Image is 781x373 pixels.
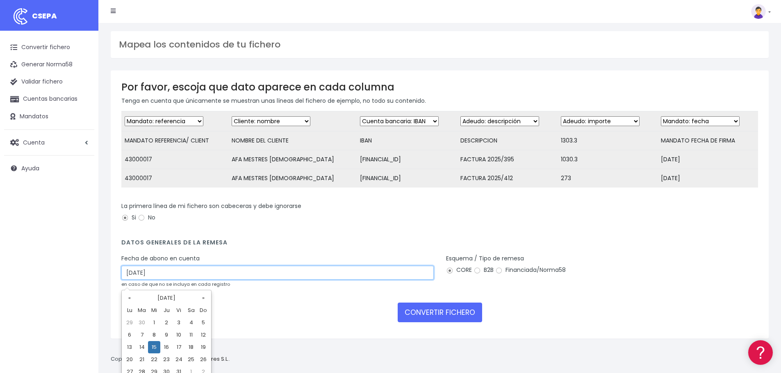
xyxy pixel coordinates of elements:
td: 43000017 [121,169,228,188]
td: 1030.3 [558,150,658,169]
td: 15 [148,341,160,353]
a: Convertir fichero [4,39,94,56]
a: Generar Norma58 [4,56,94,73]
a: Cuentas bancarias [4,90,94,108]
th: Ju [160,304,173,316]
td: 2 [160,316,173,329]
td: 7 [136,329,148,341]
h4: Datos generales de la remesa [121,239,758,250]
label: CORE [446,266,472,274]
td: 43000017 [121,150,228,169]
a: Mandatos [4,108,94,125]
td: 12 [197,329,209,341]
small: en caso de que no se incluya en cada registro [121,281,230,287]
td: [FINANCIAL_ID] [357,169,457,188]
td: 9 [160,329,173,341]
label: Fecha de abono en cuenta [121,254,200,263]
th: [DATE] [136,292,197,304]
td: 6 [123,329,136,341]
img: profile [751,4,766,19]
span: Ayuda [21,164,39,172]
label: Si [121,213,136,222]
td: 4 [185,316,197,329]
td: 16 [160,341,173,353]
td: 20 [123,353,136,366]
td: FACTURA 2025/395 [457,150,558,169]
td: 13 [123,341,136,353]
th: Ma [136,304,148,316]
label: Financiada/Norma58 [495,266,566,274]
td: 17 [173,341,185,353]
span: Cuenta [23,138,45,146]
td: 8 [148,329,160,341]
label: La primera línea de mi fichero son cabeceras y debe ignorarse [121,202,301,210]
p: Copyright © 2025 . [111,355,230,364]
th: Lu [123,304,136,316]
img: logo [10,6,31,27]
td: AFA MESTRES [DEMOGRAPHIC_DATA] [228,150,357,169]
td: 22 [148,353,160,366]
label: Esquema / Tipo de remesa [446,254,524,263]
label: No [138,213,155,222]
td: 21 [136,353,148,366]
td: IBAN [357,131,457,150]
td: MANDATO FECHA DE FIRMA [658,131,758,150]
td: MANDATO REFERENCIA/ CLIENT [121,131,228,150]
td: 30 [136,316,148,329]
td: 273 [558,169,658,188]
td: 1303.3 [558,131,658,150]
td: 5 [197,316,209,329]
td: 23 [160,353,173,366]
span: CSEPA [32,11,57,21]
td: NOMBRE DEL CLIENTE [228,131,357,150]
td: 14 [136,341,148,353]
td: 25 [185,353,197,366]
td: 3 [173,316,185,329]
a: Ayuda [4,160,94,177]
th: Vi [173,304,185,316]
th: « [123,292,136,304]
td: [FINANCIAL_ID] [357,150,457,169]
td: [DATE] [658,150,758,169]
td: 18 [185,341,197,353]
th: Mi [148,304,160,316]
th: » [197,292,209,304]
td: [DATE] [658,169,758,188]
td: 29 [123,316,136,329]
td: 11 [185,329,197,341]
h3: Mapea los contenidos de tu fichero [119,39,761,50]
th: Do [197,304,209,316]
th: Sa [185,304,197,316]
button: CONVERTIR FICHERO [398,303,482,322]
td: FACTURA 2025/412 [457,169,558,188]
td: 19 [197,341,209,353]
td: 26 [197,353,209,366]
p: Tenga en cuenta que únicamente se muestran unas líneas del fichero de ejemplo, no todo su contenido. [121,96,758,105]
td: DESCRIPCION [457,131,558,150]
td: AFA MESTRES [DEMOGRAPHIC_DATA] [228,169,357,188]
label: B2B [474,266,494,274]
td: 1 [148,316,160,329]
a: Validar fichero [4,73,94,90]
a: Cuenta [4,134,94,151]
td: 10 [173,329,185,341]
td: 24 [173,353,185,366]
h3: Por favor, escoja que dato aparece en cada columna [121,81,758,93]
